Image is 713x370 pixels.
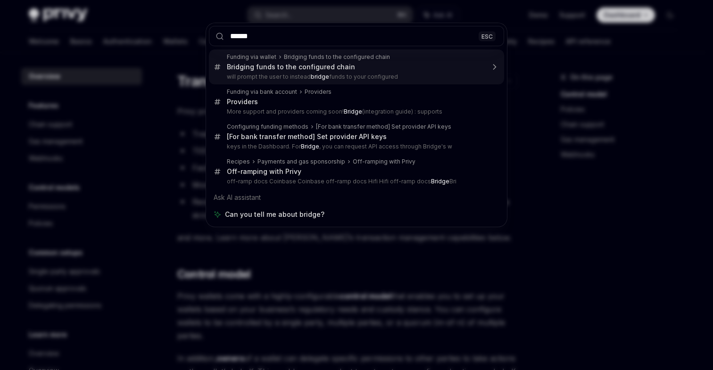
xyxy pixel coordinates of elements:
div: Providers [305,88,332,96]
div: Funding via bank account [227,88,297,96]
p: More support and providers coming soon! (integration guide) : supports [227,108,484,115]
b: Bridge [344,108,362,115]
div: Off-ramping with Privy [227,167,301,176]
p: keys in the Dashboard. For , you can request API access through Bridge's w [227,143,484,150]
div: Bridging funds to the configured chain [227,63,355,71]
b: Bridge [301,143,319,150]
div: Providers [227,98,258,106]
div: Recipes [227,158,250,165]
div: [For bank transfer method] Set provider API keys [316,123,451,131]
span: Can you tell me about bridge? [225,210,324,219]
div: Payments and gas sponsorship [257,158,345,165]
div: Bridging funds to the configured chain [284,53,390,61]
div: [For bank transfer method] Set provider API keys [227,132,387,141]
div: Ask AI assistant [209,189,504,206]
p: off-ramp docs Coinbase Coinbase off-ramp docs Hifi Hifi off-ramp docs Bri [227,178,484,185]
b: bridge [311,73,329,80]
div: ESC [479,31,496,41]
b: Bridge [431,178,449,185]
div: Configuring funding methods [227,123,308,131]
div: Off-ramping with Privy [353,158,415,165]
p: will prompt the user to instead funds to your configured [227,73,484,81]
div: Funding via wallet [227,53,276,61]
